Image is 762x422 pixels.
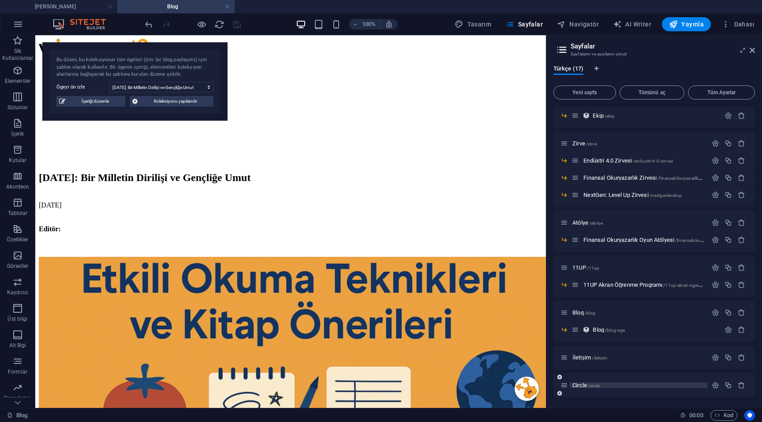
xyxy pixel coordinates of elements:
div: Çoğalt [725,219,732,226]
span: Sayfayı açmak için tıkla [572,219,603,226]
div: Çoğalt [725,174,732,181]
span: Dahası [721,20,755,29]
div: Çoğalt [725,381,732,389]
i: Yeniden boyutlandırmada yakınlaştırma düzeyini seçilen cihaza uyacak şekilde otomatik olarak ayarla. [385,20,393,28]
span: Sayfayı açmak için tıkla [583,192,682,198]
button: Tümünü aç [620,85,685,100]
span: Navigatör [557,20,599,29]
div: Finansal Okuryazarlık Oyun Atölyesi/finansalokuryazarlikzirvesi [581,237,707,243]
p: Özellikler [7,236,28,243]
p: Sütunlar [7,104,28,111]
h3: Sayfalarını ve ayarlarını yönet [571,50,737,58]
span: Sayfayı açmak için tıkla [583,174,722,181]
button: Ön izleme modundan çıkıp düzenlemeye devam etmek için buraya tıklayın [196,19,207,30]
p: Pazarlama [4,395,31,402]
p: Akordeon [6,183,30,190]
div: Bu düzen, bu koleksiyonun tüm ögeleri (örn: bir blog paylaşımı) için şablon olarak kullanılır. Bi... [583,112,590,119]
span: /circle [588,383,600,388]
div: Dil Sekmeleri [553,65,755,82]
div: Çoğalt [725,309,732,316]
div: Finansal Okuryazarlık Zirvesi/finansalokuryazarlikzirvesi2025 [581,175,707,181]
button: İçeriği düzenle [56,96,125,107]
span: Tüm Ayarlar [692,90,751,95]
button: 100% [349,19,380,30]
button: reload [214,19,224,30]
div: Ayarlar [712,236,719,244]
span: /11up-akran-ogrenme-programi [663,283,727,288]
div: Ayarlar [712,264,719,271]
span: Sayfayı açmak için tıkla [583,157,673,164]
div: NextGen: Level Up Zirvesi/nextgenlevelup [581,192,707,198]
div: Ayarlar [712,191,719,199]
span: Tümünü aç [624,90,681,95]
span: İletişim [572,354,608,361]
div: Çoğalt [725,140,732,147]
h6: 100% [362,19,376,30]
span: Sayfayı açmak için tıkla [583,281,727,288]
span: Sayfayı açmak için tıkla [572,140,597,147]
p: Formlar [8,368,27,375]
div: Ayarlar [712,174,719,181]
div: Sil [738,219,745,226]
div: Sil [738,281,745,289]
div: Bu düzen, bu koleksiyonun tüm ögeleri (örn: bir blog paylaşımı) için şablon olarak kullanılır. Bi... [56,56,213,78]
div: Atölye/atolye [570,220,707,226]
span: /zirve [586,141,597,146]
button: Navigatör [553,17,602,31]
button: undo [143,19,154,30]
div: Sil [738,174,745,181]
span: Yeni sayfa [557,90,612,95]
span: /blog [585,311,596,315]
div: Sil [738,309,745,316]
span: /finansalokuryazarlikzirvesi [675,238,728,243]
i: Sayfayı yeniden yükleyin [214,19,224,30]
button: chat-button [479,341,504,366]
p: Alt Bigi [9,342,26,349]
div: Sil [738,112,745,119]
div: Çoğalt [725,354,732,361]
button: Yeni sayfa [553,85,616,100]
div: Ayarlar [712,140,719,147]
div: Tasarım (Ctrl+Alt+Y) [451,17,495,31]
div: Sil [738,381,745,389]
p: Kaydırıcı [7,289,28,296]
button: Tasarım [451,17,495,31]
div: Circle/circle [570,382,707,388]
div: Ayarlar [712,354,719,361]
div: Ayarlar [725,112,732,119]
span: AI Writer [613,20,651,29]
div: 11UP Akran Öğrenme Programı/11up-akran-ogrenme-programi [581,282,707,288]
p: Üst bilgi [7,315,27,322]
span: 00 00 [689,410,703,421]
div: 11UP/11up [570,265,707,270]
span: İçeriği düzenle [68,96,123,107]
div: Sil [738,140,745,147]
div: Sil [738,354,745,361]
div: Zirve/zirve [570,141,707,146]
span: /finansalokuryazarlikzirvesi2025 [657,176,721,181]
div: Sil [738,264,745,271]
p: Elementler [5,78,30,85]
div: Çoğalt [725,264,732,271]
span: /endustri-4-0-zirvesi [633,159,673,163]
span: /atolye [589,221,603,226]
button: Koleksiyonu yapılandır [130,96,213,107]
button: Dahası [718,17,758,31]
div: Çoğalt [725,236,732,244]
div: İletişim/iletisim [570,355,707,360]
span: Finansal Okuryazarlık Oyun Atölyesi [583,237,728,243]
div: Ayarlar [712,157,719,164]
div: Ayarlar [725,326,732,333]
span: /11up [587,266,600,270]
span: /iletisim [592,355,607,360]
span: /ekip [605,114,615,118]
span: Circle [572,382,600,389]
span: Koleksiyonu yapılandır [140,96,211,107]
div: Ayarlar [712,381,719,389]
div: Çoğalt [725,157,732,164]
div: Sil [738,157,745,164]
button: AI Writer [609,17,655,31]
div: Ayarlar [712,219,719,226]
a: Seçimi iptal etmek için tıkla. Sayfaları açmak için çift tıkla [7,410,27,421]
div: Bu düzen, bu koleksiyonun tüm ögeleri (örn: bir blog paylaşımı) için şablon olarak kullanılır. Bi... [583,326,590,333]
